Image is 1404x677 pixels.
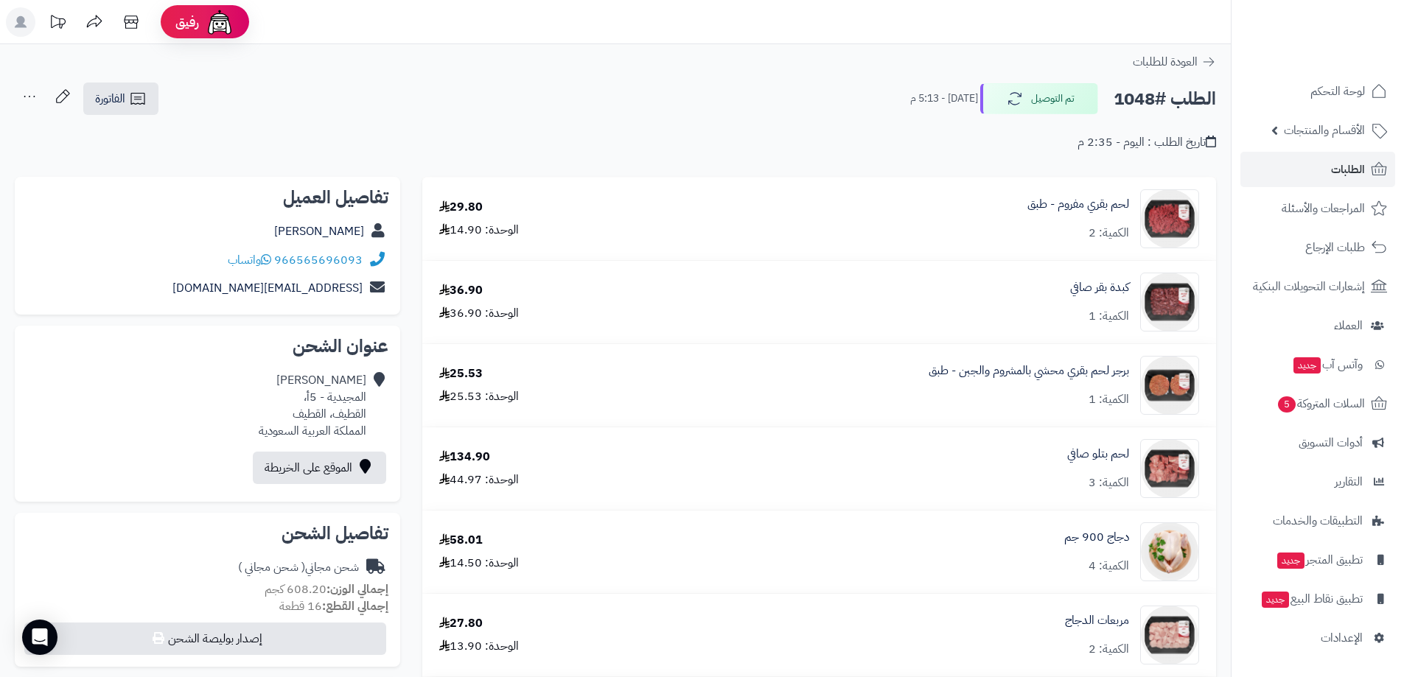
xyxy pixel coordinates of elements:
[929,362,1129,379] a: برجر لحم بقري محشي بالمشروم والجبن - طبق
[1141,356,1198,415] img: 546_686656f9a5c05_09108c70-90x90.png
[238,558,305,576] span: ( شحن مجاني )
[326,580,388,598] strong: إجمالي الوزن:
[439,471,519,488] div: الوحدة: 44.97
[1240,503,1395,539] a: التطبيقات والخدمات
[1273,511,1363,531] span: التطبيقات والخدمات
[279,597,388,615] small: 16 قطعة
[1141,606,1198,664] img: 700_6866572c06afb_9ff31051-90x90.png
[274,251,363,269] a: 966565696093
[439,365,483,382] div: 25.53
[1064,529,1129,546] a: دجاج 900 جم
[1133,53,1216,71] a: العودة للطلبات
[439,199,483,216] div: 29.80
[1089,558,1129,575] div: الكمية: 4
[1141,189,1198,248] img: 514_686656ef5e423_8e895cc8-90x90.png
[439,222,519,239] div: الوحدة: 14.90
[322,597,388,615] strong: إجمالي القطع:
[1292,354,1363,375] span: وآتس آب
[1141,522,1198,581] img: 682_68665723303e8_191f4d45-90x90.png
[1240,230,1395,265] a: طلبات الإرجاع
[1065,612,1129,629] a: مربعات الدجاج
[27,525,388,542] h2: تفاصيل الشحن
[1331,159,1365,180] span: الطلبات
[1067,446,1129,463] a: لحم بتلو صافي
[95,90,125,108] span: الفاتورة
[259,372,366,439] div: [PERSON_NAME] المجيدية - 5أ، القطيف، القطيف المملكة العربية السعودية
[1240,269,1395,304] a: إشعارات التحويلات البنكية
[1276,393,1365,414] span: السلات المتروكة
[1141,273,1198,332] img: 535_686656f82f5b0_1e720018-90x90.png
[1278,396,1296,413] span: 5
[980,83,1098,114] button: تم التوصيل
[1240,191,1395,226] a: المراجعات والأسئلة
[1335,471,1363,492] span: التقارير
[1276,550,1363,570] span: تطبيق المتجر
[1240,152,1395,187] a: الطلبات
[1141,439,1198,498] img: 573_6866570434991_a7f302e9-90x90.png
[1070,279,1129,296] a: كبدة بقر صافي
[1078,134,1216,151] div: تاريخ الطلب : اليوم - 2:35 م
[910,91,978,106] small: [DATE] - 5:13 م
[1299,432,1363,453] span: أدوات التسويق
[1310,81,1365,102] span: لوحة التحكم
[27,189,388,206] h2: تفاصيل العميل
[238,559,359,576] div: شحن مجاني
[253,452,386,484] a: الموقع على الخريطة
[1089,308,1129,325] div: الكمية: 1
[439,305,519,322] div: الوحدة: 36.90
[1284,120,1365,141] span: الأقسام والمنتجات
[1262,592,1289,608] span: جديد
[1260,589,1363,609] span: تطبيق نقاط البيع
[1133,53,1198,71] span: العودة للطلبات
[1089,641,1129,658] div: الكمية: 2
[1240,74,1395,109] a: لوحة التحكم
[1240,620,1395,656] a: الإعدادات
[1027,196,1129,213] a: لحم بقري مفروم - طبق
[439,532,483,549] div: 58.01
[27,337,388,355] h2: عنوان الشحن
[1240,347,1395,382] a: وآتس آبجديد
[228,251,271,269] a: واتساب
[265,580,388,598] small: 608.20 كجم
[439,615,483,632] div: 27.80
[1293,357,1321,373] span: جديد
[1240,581,1395,617] a: تطبيق نقاط البيعجديد
[1304,35,1390,66] img: logo-2.png
[274,222,364,240] a: [PERSON_NAME]
[39,7,76,41] a: تحديثات المنصة
[83,83,158,115] a: الفاتورة
[1240,308,1395,343] a: العملاء
[1253,276,1365,297] span: إشعارات التحويلات البنكية
[1321,628,1363,648] span: الإعدادات
[22,620,57,655] div: Open Intercom Messenger
[1089,474,1129,491] div: الكمية: 3
[439,638,519,655] div: الوحدة: 13.90
[439,388,519,405] div: الوحدة: 25.53
[439,555,519,572] div: الوحدة: 14.50
[1277,553,1305,569] span: جديد
[1282,198,1365,219] span: المراجعات والأسئلة
[1240,386,1395,421] a: السلات المتروكة5
[1114,84,1216,114] h2: الطلب #1048
[1305,237,1365,258] span: طلبات الإرجاع
[1240,464,1395,499] a: التقارير
[205,7,234,37] img: ai-face.png
[1240,425,1395,460] a: أدوات التسويق
[439,282,483,299] div: 36.90
[1240,542,1395,578] a: تطبيق المتجرجديد
[439,449,490,466] div: 134.90
[172,279,363,297] a: [EMAIL_ADDRESS][DOMAIN_NAME]
[1089,225,1129,242] div: الكمية: 2
[1334,315,1363,336] span: العملاء
[1089,391,1129,408] div: الكمية: 1
[175,13,199,31] span: رفيق
[24,622,386,655] button: إصدار بوليصة الشحن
